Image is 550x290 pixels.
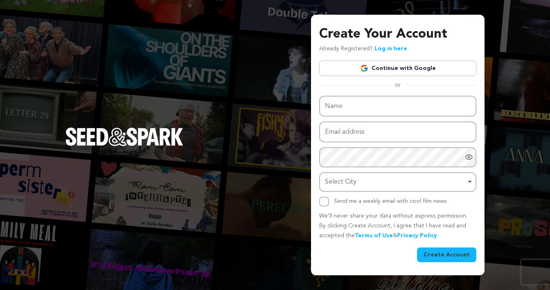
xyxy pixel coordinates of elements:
[319,25,476,44] h3: Create Your Account
[319,121,476,142] input: Email address
[65,128,183,146] img: Seed&Spark Logo
[319,211,476,241] p: We’ll never share your data without express permission. By clicking Create Account, I agree that ...
[355,233,393,238] a: Terms of Use
[390,81,406,89] span: or
[465,153,473,161] a: Show password as plain text. Warning: this will display your password on the screen.
[397,233,437,238] a: Privacy Policy
[374,46,407,52] a: Log in here
[319,61,476,76] a: Continue with Google
[417,247,476,262] button: Create Account
[360,64,368,72] img: Google logo
[325,176,466,188] div: Select City
[319,44,407,54] p: Already Registered?
[319,96,476,117] input: Name
[334,198,447,204] label: Send me a weekly email with cool film news
[65,128,183,162] a: Seed&Spark Homepage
